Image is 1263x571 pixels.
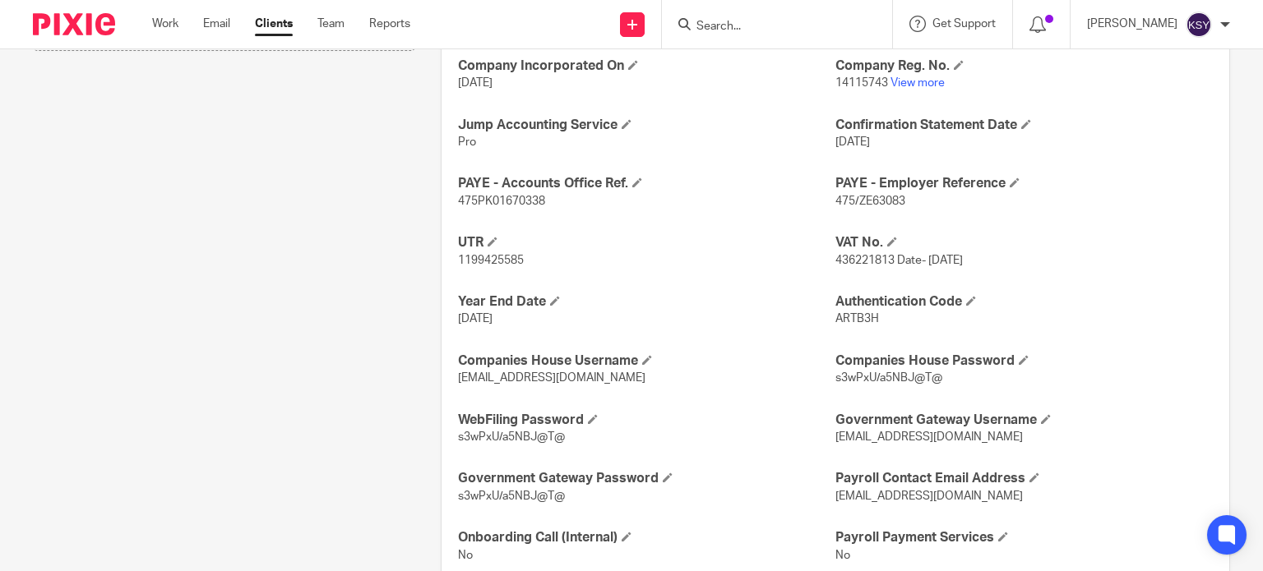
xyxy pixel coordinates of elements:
[835,412,1213,429] h4: Government Gateway Username
[152,16,178,32] a: Work
[369,16,410,32] a: Reports
[835,196,905,207] span: 475/ZE63083
[1087,16,1177,32] p: [PERSON_NAME]
[695,20,843,35] input: Search
[458,470,835,487] h4: Government Gateway Password
[458,58,835,75] h4: Company Incorporated On
[835,58,1213,75] h4: Company Reg. No.
[33,13,115,35] img: Pixie
[458,490,565,502] span: s3wPxU/a5NBJ@T@
[891,77,945,89] a: View more
[835,136,870,148] span: [DATE]
[835,550,850,561] span: No
[458,352,835,370] h4: Companies House Username
[835,313,879,325] span: ARTB3H
[458,77,493,89] span: [DATE]
[835,77,888,89] span: 14115743
[1186,12,1212,38] img: svg%3E
[458,293,835,311] h4: Year End Date
[835,234,1213,251] h4: VAT No.
[458,550,473,561] span: No
[255,16,293,32] a: Clients
[458,196,545,207] span: 475PK01670338
[835,470,1213,487] h4: Payroll Contact Email Address
[458,372,645,384] span: [EMAIL_ADDRESS][DOMAIN_NAME]
[835,372,942,384] span: s3wPxU/a5NBJ@T@
[458,136,476,148] span: Pro
[458,313,493,325] span: [DATE]
[458,175,835,192] h4: PAYE - Accounts Office Ref.
[458,255,524,266] span: 1199425585
[317,16,345,32] a: Team
[835,529,1213,546] h4: Payroll Payment Services
[835,490,1023,502] span: [EMAIL_ADDRESS][DOMAIN_NAME]
[458,529,835,546] h4: Onboarding Call (Internal)
[835,255,963,266] span: 436221813 Date- [DATE]
[932,18,996,30] span: Get Support
[458,117,835,134] h4: Jump Accounting Service
[458,234,835,251] h4: UTR
[835,293,1213,311] h4: Authentication Code
[203,16,230,32] a: Email
[458,431,565,443] span: s3wPxU/a5NBJ@T@
[458,412,835,429] h4: WebFiling Password
[835,175,1213,192] h4: PAYE - Employer Reference
[835,352,1213,370] h4: Companies House Password
[835,117,1213,134] h4: Confirmation Statement Date
[835,431,1023,443] span: [EMAIL_ADDRESS][DOMAIN_NAME]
